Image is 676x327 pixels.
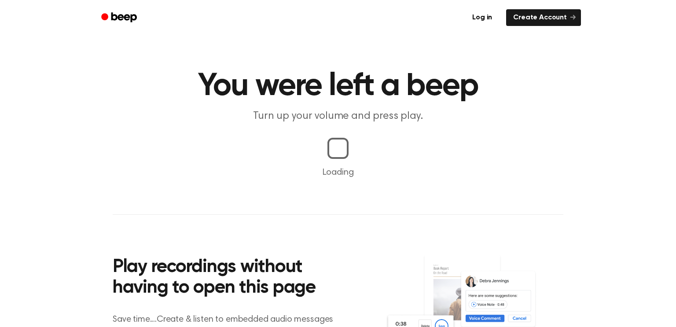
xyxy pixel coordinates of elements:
[95,9,145,26] a: Beep
[113,257,350,299] h2: Play recordings without having to open this page
[113,70,563,102] h1: You were left a beep
[11,166,665,179] p: Loading
[463,7,501,28] a: Log in
[169,109,507,124] p: Turn up your volume and press play.
[506,9,581,26] a: Create Account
